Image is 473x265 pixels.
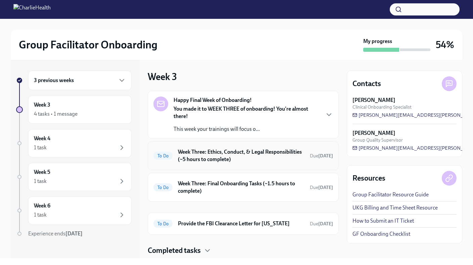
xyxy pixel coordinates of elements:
img: CharlieHealth [13,4,51,15]
a: To DoWeek Three: Ethics, Conduct, & Legal Responsibilities (~5 hours to complete)Due[DATE] [153,147,333,164]
h4: Completed tasks [148,245,201,256]
h6: Week 6 [34,202,50,210]
a: Week 61 task [16,196,132,225]
h4: Resources [352,173,385,183]
div: 1 task [34,178,47,185]
span: Clinical Onboarding Specialist [352,104,412,110]
span: Experience ends [28,230,83,237]
strong: [DATE] [318,185,333,190]
div: 1 task [34,211,47,219]
strong: [DATE] [318,153,333,159]
a: Group Facilitator Resource Guide [352,191,429,198]
h6: Provide the FBI Clearance Letter for [US_STATE] [178,220,304,227]
strong: Happy Final Week of Onboarding! [174,97,252,104]
div: 4 tasks • 1 message [34,110,78,118]
h3: 54% [436,39,454,51]
strong: [DATE] [318,221,333,227]
span: Due [310,221,333,227]
h4: Contacts [352,79,381,89]
a: To DoWeek Three: Final Onboarding Tasks (~1.5 hours to complete)Due[DATE] [153,179,333,196]
div: 1 task [34,144,47,151]
span: Due [310,185,333,190]
span: Group Quality Supervisor [352,137,403,143]
h6: Week Three: Ethics, Conduct, & Legal Responsibilities (~5 hours to complete) [178,148,304,163]
strong: [PERSON_NAME] [352,97,395,104]
div: Completed tasks [148,245,339,256]
a: Week 34 tasks • 1 message [16,96,132,124]
h6: Week Three: Final Onboarding Tasks (~1.5 hours to complete) [178,180,304,195]
strong: [PERSON_NAME] [352,129,395,137]
div: 3 previous weeks [28,71,132,90]
span: To Do [153,185,173,190]
a: To DoProvide the FBI Clearance Letter for [US_STATE]Due[DATE] [153,218,333,229]
strong: My progress [363,38,392,45]
span: To Do [153,221,173,226]
span: September 6th, 2025 10:00 [310,184,333,191]
a: Week 51 task [16,163,132,191]
span: Due [310,153,333,159]
a: GF Onboarding Checklist [352,230,410,238]
a: Week 41 task [16,129,132,157]
h6: 3 previous weeks [34,77,74,84]
h3: Week 3 [148,71,177,83]
p: This week your trainings will focus o... [174,125,320,133]
strong: You made it to WEEK THREE of onboarding! You're almost there! [174,106,308,119]
h6: Week 4 [34,135,50,142]
a: How to Submit an IT Ticket [352,217,414,225]
h2: Group Facilitator Onboarding [19,38,157,51]
strong: [DATE] [65,230,83,237]
a: UKG Billing and Time Sheet Resource [352,204,438,212]
span: September 8th, 2025 10:00 [310,153,333,159]
h6: Week 3 [34,101,50,109]
span: September 23rd, 2025 10:00 [310,221,333,227]
h6: Week 5 [34,168,50,176]
span: To Do [153,153,173,158]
